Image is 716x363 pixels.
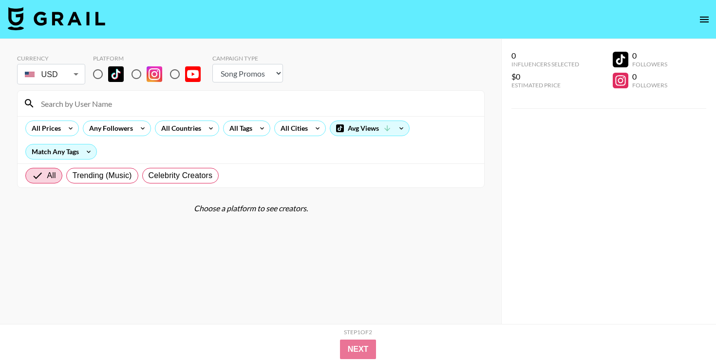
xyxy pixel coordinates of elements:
img: YouTube [185,66,201,82]
div: Campaign Type [212,55,283,62]
div: $0 [511,72,579,81]
div: 0 [632,51,667,60]
div: All Cities [275,121,310,136]
div: Any Followers [83,121,135,136]
span: Trending (Music) [73,170,132,181]
button: open drawer [695,10,714,29]
div: 0 [511,51,579,60]
div: Step 1 of 2 [344,328,372,336]
img: TikTok [108,66,124,82]
div: Avg Views [330,121,409,136]
iframe: Drift Widget Chat Controller [667,314,704,351]
div: Match Any Tags [26,144,96,159]
div: 0 [632,72,667,81]
img: Instagram [147,66,162,82]
div: Currency [17,55,85,62]
img: Grail Talent [8,7,105,30]
span: All [47,170,56,181]
div: Followers [632,60,667,68]
div: Estimated Price [511,81,579,89]
div: Followers [632,81,667,89]
div: USD [19,66,83,83]
div: All Prices [26,121,63,136]
div: All Tags [224,121,254,136]
div: Choose a platform to see creators. [17,203,485,213]
button: Next [340,340,377,359]
div: Platform [93,55,208,62]
div: Influencers Selected [511,60,579,68]
input: Search by User Name [35,96,478,111]
div: All Countries [155,121,203,136]
span: Celebrity Creators [149,170,213,181]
